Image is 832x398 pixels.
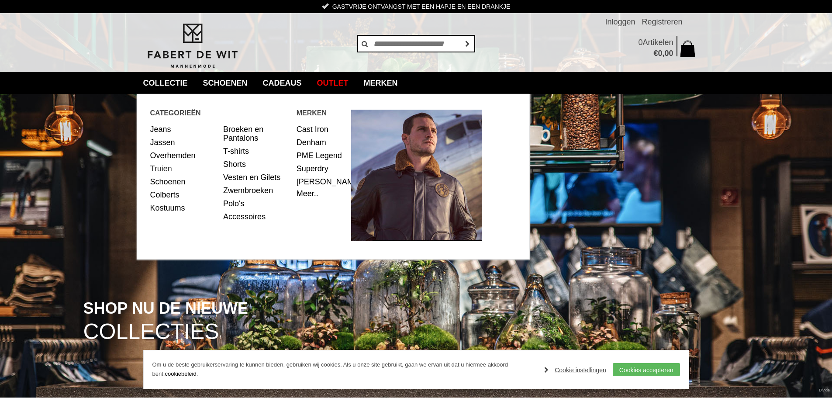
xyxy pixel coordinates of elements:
[165,370,196,377] a: cookiebeleid
[83,300,248,317] span: SHOP NU DE NIEUWE
[150,149,217,162] a: Overhemden
[297,162,345,175] a: Superdry
[642,38,673,47] span: Artikelen
[143,22,242,69] img: Fabert de Wit
[297,175,345,188] a: [PERSON_NAME]
[605,13,635,31] a: Inloggen
[223,158,290,171] a: Shorts
[223,184,290,197] a: Zwembroeken
[662,49,664,58] span: ,
[653,49,658,58] span: €
[544,363,606,377] a: Cookie instellingen
[297,149,345,162] a: PME Legend
[150,201,217,215] a: Kostuums
[642,13,682,31] a: Registreren
[150,162,217,175] a: Truien
[223,197,290,210] a: Polo's
[83,321,219,343] span: COLLECTIES
[137,72,194,94] a: collectie
[223,145,290,158] a: T-shirts
[150,123,217,136] a: Jeans
[613,363,680,376] a: Cookies accepteren
[152,360,536,379] p: Om u de beste gebruikerservaring te kunnen bieden, gebruiken wij cookies. Als u onze site gebruik...
[819,385,830,396] a: Divide
[351,110,482,241] img: Heren
[223,171,290,184] a: Vesten en Gilets
[150,136,217,149] a: Jassen
[197,72,254,94] a: Schoenen
[150,188,217,201] a: Colberts
[150,175,217,188] a: Schoenen
[150,107,297,118] span: Categorieën
[297,107,352,118] span: Merken
[297,123,345,136] a: Cast Iron
[297,189,318,198] a: Meer..
[357,72,404,94] a: Merken
[297,136,345,149] a: Denham
[658,49,662,58] span: 0
[664,49,673,58] span: 00
[223,210,290,223] a: Accessoires
[223,123,290,145] a: Broeken en Pantalons
[256,72,308,94] a: Cadeaus
[311,72,355,94] a: Outlet
[638,38,642,47] span: 0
